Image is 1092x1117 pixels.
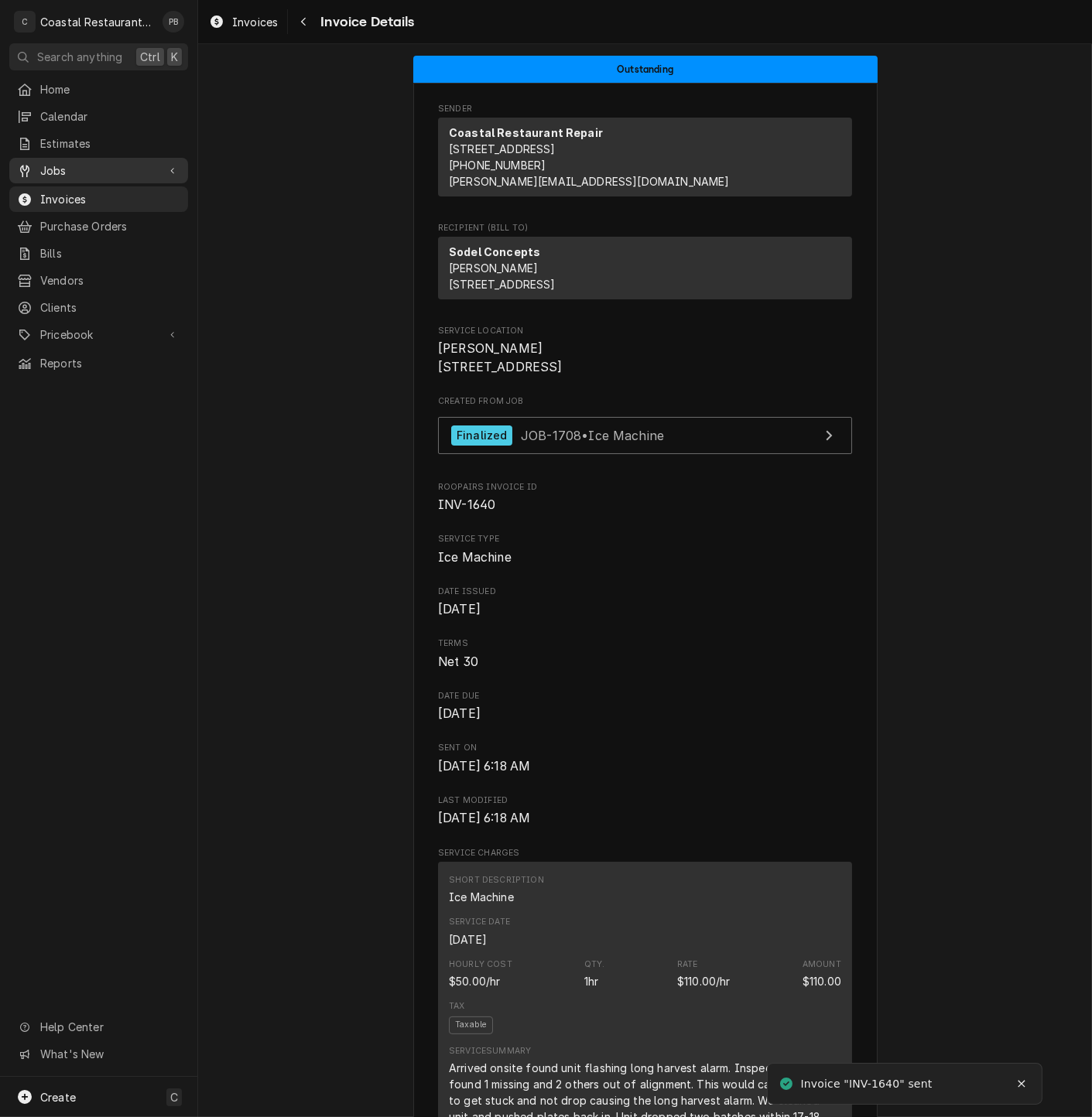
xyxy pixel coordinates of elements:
[40,218,180,234] span: Purchase Orders
[9,77,188,102] a: Home
[438,602,481,617] span: [DATE]
[449,931,487,948] div: Service Date
[9,43,188,70] button: Search anythingCtrlK
[9,350,188,376] a: Reports
[438,118,852,203] div: Sender
[40,245,180,261] span: Bills
[438,586,852,619] div: Date Issued
[438,481,852,514] div: Roopairs Invoice ID
[677,958,698,971] div: Rate
[438,395,852,408] span: Created From Job
[40,135,180,152] span: Estimates
[438,705,852,723] span: Date Due
[9,1014,188,1040] a: Go to Help Center
[438,237,852,299] div: Recipient (Bill To)
[9,158,188,183] a: Go to Jobs
[438,653,852,671] span: Terms
[438,548,852,567] span: Service Type
[449,874,544,905] div: Short Description
[171,49,178,65] span: K
[40,108,180,125] span: Calendar
[163,11,184,32] div: PB
[203,9,284,35] a: Invoices
[438,690,852,723] div: Date Due
[677,973,731,989] div: Price
[438,533,852,545] span: Service Type
[438,103,852,203] div: Invoice Sender
[438,237,852,306] div: Recipient (Bill To)
[438,340,852,376] span: Service Location
[37,49,122,65] span: Search anything
[40,162,157,179] span: Jobs
[438,103,852,115] span: Sender
[449,142,556,155] span: [STREET_ADDRESS]
[170,1089,178,1105] span: C
[449,245,540,258] strong: Sodel Concepts
[617,64,673,74] span: Outstanding
[438,325,852,377] div: Service Location
[9,322,188,347] a: Go to Pricebook
[9,104,188,129] a: Calendar
[449,889,514,905] div: Short Description
[438,794,852,828] div: Last Modified
[584,958,605,971] div: Qty.
[438,654,478,669] span: Net 30
[413,56,878,83] div: Status
[449,958,512,971] div: Hourly Cost
[584,973,598,989] div: Quantity
[438,341,563,374] span: [PERSON_NAME] [STREET_ADDRESS]
[438,497,495,512] span: INV-1640
[316,12,414,32] span: Invoice Details
[438,847,852,859] span: Service Charges
[40,355,180,371] span: Reports
[40,191,180,207] span: Invoices
[438,496,852,514] span: Roopairs Invoice ID
[438,586,852,598] span: Date Issued
[438,759,530,774] span: [DATE] 6:18 AM
[438,550,512,565] span: Ice Machine
[438,742,852,775] div: Sent On
[801,1076,935,1092] div: Invoice "INV-1640" sent
[438,222,852,234] span: Recipient (Bill To)
[438,118,852,196] div: Sender
[438,809,852,828] span: Last Modified
[449,1016,493,1034] span: Taxable
[449,126,603,139] strong: Coastal Restaurant Repair
[449,159,546,172] a: [PHONE_NUMBER]
[449,1000,464,1013] div: Tax
[521,427,664,442] span: JOB-1708 • Ice Machine
[451,425,512,446] div: Finalized
[438,325,852,337] span: Service Location
[40,14,154,30] div: Coastal Restaurant Repair
[449,916,510,947] div: Service Date
[9,131,188,156] a: Estimates
[9,213,188,239] a: Purchase Orders
[438,600,852,619] span: Date Issued
[449,916,510,928] div: Service Date
[438,395,852,462] div: Created From Job
[9,241,188,266] a: Bills
[438,417,852,455] a: View Job
[803,958,841,971] div: Amount
[40,299,180,316] span: Clients
[140,49,160,65] span: Ctrl
[584,958,605,989] div: Quantity
[438,757,852,776] span: Sent On
[677,958,731,989] div: Price
[438,481,852,494] span: Roopairs Invoice ID
[40,272,180,289] span: Vendors
[438,222,852,306] div: Invoice Recipient
[9,295,188,320] a: Clients
[438,637,852,671] div: Terms
[803,973,841,989] div: Amount
[449,175,730,188] a: [PERSON_NAME][EMAIL_ADDRESS][DOMAIN_NAME]
[40,81,180,97] span: Home
[438,794,852,807] span: Last Modified
[40,1046,179,1062] span: What's New
[449,1045,531,1057] div: Service Summary
[449,973,500,989] div: Cost
[9,1041,188,1067] a: Go to What's New
[40,1019,179,1035] span: Help Center
[449,261,556,291] span: [PERSON_NAME] [STREET_ADDRESS]
[438,533,852,566] div: Service Type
